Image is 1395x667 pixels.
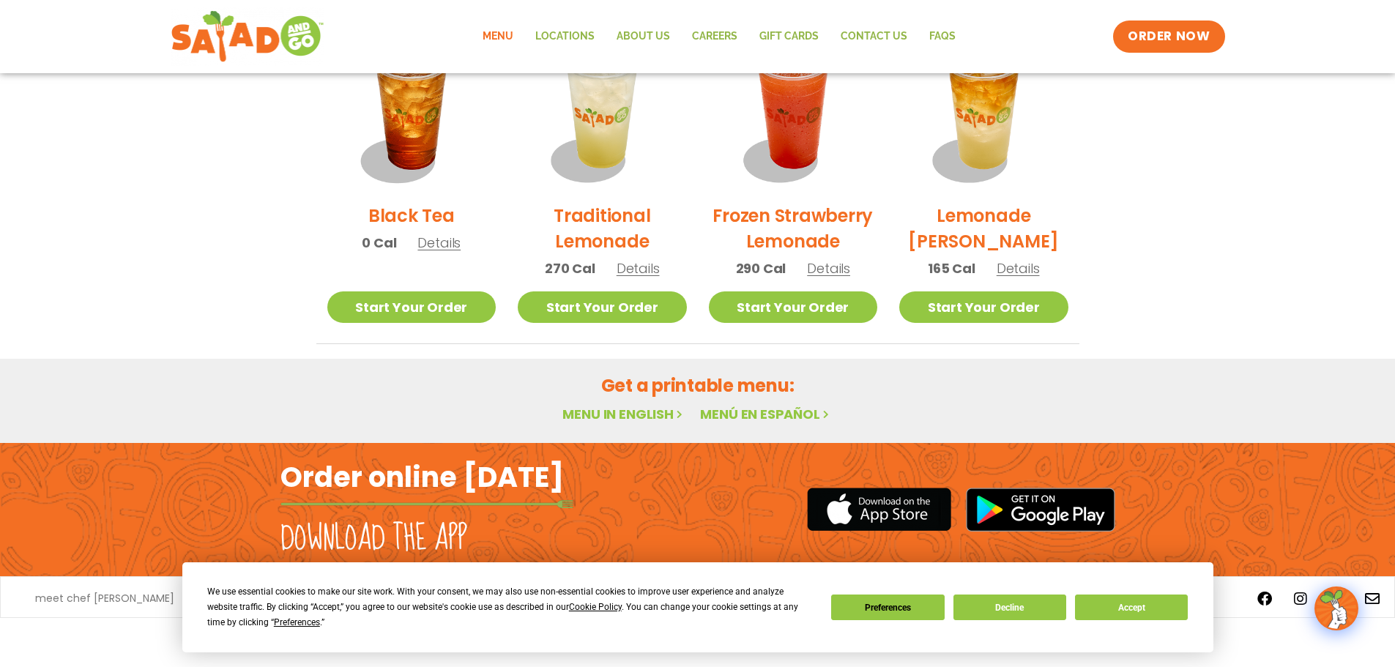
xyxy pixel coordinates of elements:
[899,291,1068,323] a: Start Your Order
[562,405,685,423] a: Menu in English
[280,518,467,559] h2: Download the app
[709,203,878,254] h2: Frozen Strawberry Lemonade
[830,20,918,53] a: Contact Us
[316,373,1079,398] h2: Get a printable menu:
[709,291,878,323] a: Start Your Order
[35,593,174,603] a: meet chef [PERSON_NAME]
[899,23,1068,192] img: Product photo for Lemonade Arnold Palmer
[280,500,573,508] img: fork
[518,203,687,254] h2: Traditional Lemonade
[831,595,944,620] button: Preferences
[997,259,1040,277] span: Details
[472,20,524,53] a: Menu
[966,488,1115,532] img: google_play
[700,405,832,423] a: Menú en español
[524,20,606,53] a: Locations
[918,20,967,53] a: FAQs
[472,20,967,53] nav: Menu
[807,485,951,533] img: appstore
[736,258,786,278] span: 290 Cal
[748,20,830,53] a: GIFT CARDS
[953,595,1066,620] button: Decline
[928,258,975,278] span: 165 Cal
[327,291,496,323] a: Start Your Order
[518,291,687,323] a: Start Your Order
[274,617,320,627] span: Preferences
[171,7,325,66] img: new-SAG-logo-768×292
[207,584,814,630] div: We use essential cookies to make our site work. With your consent, we may also use non-essential ...
[182,562,1213,652] div: Cookie Consent Prompt
[280,459,564,495] h2: Order online [DATE]
[899,203,1068,254] h2: Lemonade [PERSON_NAME]
[518,23,687,192] img: Product photo for Traditional Lemonade
[417,234,461,252] span: Details
[569,602,622,612] span: Cookie Policy
[807,259,850,277] span: Details
[709,23,878,192] img: Product photo for Frozen Strawberry Lemonade
[617,259,660,277] span: Details
[1128,28,1210,45] span: ORDER NOW
[368,203,455,228] h2: Black Tea
[1075,595,1188,620] button: Accept
[545,258,595,278] span: 270 Cal
[1113,21,1224,53] a: ORDER NOW
[362,233,396,253] span: 0 Cal
[327,23,496,192] img: Product photo for Black Tea
[606,20,681,53] a: About Us
[681,20,748,53] a: Careers
[1316,588,1357,629] img: wpChatIcon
